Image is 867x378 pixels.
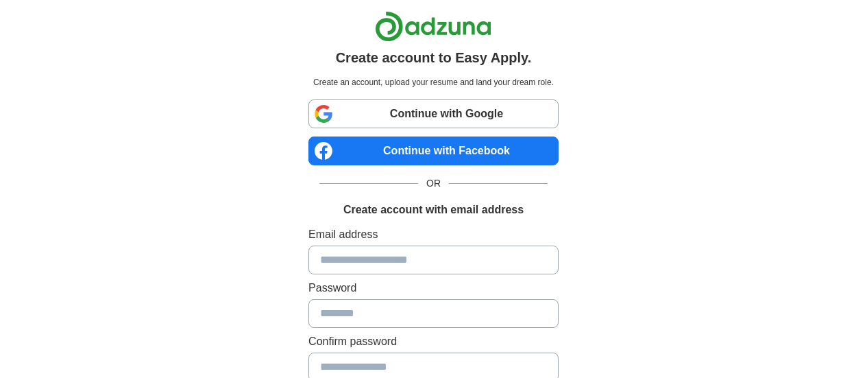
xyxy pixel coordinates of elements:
span: OR [418,176,449,191]
label: Email address [308,226,559,243]
img: Adzuna logo [375,11,491,42]
a: Continue with Facebook [308,137,559,165]
label: Password [308,280,559,296]
p: Create an account, upload your resume and land your dream role. [311,76,556,88]
h1: Create account to Easy Apply. [336,47,532,68]
label: Confirm password [308,333,559,350]
h1: Create account with email address [343,202,524,218]
a: Continue with Google [308,99,559,128]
